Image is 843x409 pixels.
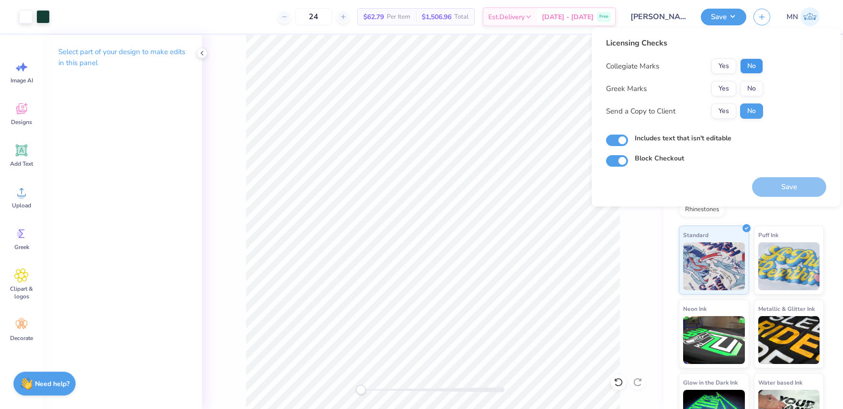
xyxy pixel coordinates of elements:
span: Designs [11,118,32,126]
button: No [740,103,763,119]
button: Yes [711,81,736,96]
div: Accessibility label [356,385,366,395]
img: Mark Navarro [800,7,820,26]
span: Total [454,12,469,22]
div: Greek Marks [606,83,647,94]
span: Est. Delivery [488,12,525,22]
span: Per Item [387,12,410,22]
a: MN [782,7,824,26]
div: Collegiate Marks [606,61,659,72]
span: Upload [12,202,31,209]
div: Rhinestones [679,203,725,217]
div: Send a Copy to Client [606,106,675,117]
button: No [740,81,763,96]
span: Add Text [10,160,33,168]
img: Puff Ink [758,242,820,290]
button: Save [701,9,746,25]
span: Water based Ink [758,377,802,387]
img: Standard [683,242,745,290]
span: Metallic & Glitter Ink [758,304,815,314]
span: Image AI [11,77,33,84]
button: Yes [711,103,736,119]
label: Includes text that isn't editable [635,133,731,143]
span: Standard [683,230,708,240]
button: No [740,58,763,74]
img: Metallic & Glitter Ink [758,316,820,364]
span: Neon Ink [683,304,707,314]
p: Select part of your design to make edits in this panel [58,46,187,68]
input: – – [295,8,332,25]
label: Block Checkout [635,153,684,163]
span: $1,506.96 [422,12,451,22]
span: MN [787,11,798,23]
span: Puff Ink [758,230,778,240]
span: [DATE] - [DATE] [542,12,594,22]
div: Licensing Checks [606,37,763,49]
button: Yes [711,58,736,74]
span: Decorate [10,334,33,342]
span: Greek [14,243,29,251]
span: Glow in the Dark Ink [683,377,738,387]
span: $62.79 [363,12,384,22]
span: Free [599,13,608,20]
img: Neon Ink [683,316,745,364]
span: Clipart & logos [6,285,37,300]
strong: Need help? [35,379,69,388]
input: Untitled Design [623,7,694,26]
